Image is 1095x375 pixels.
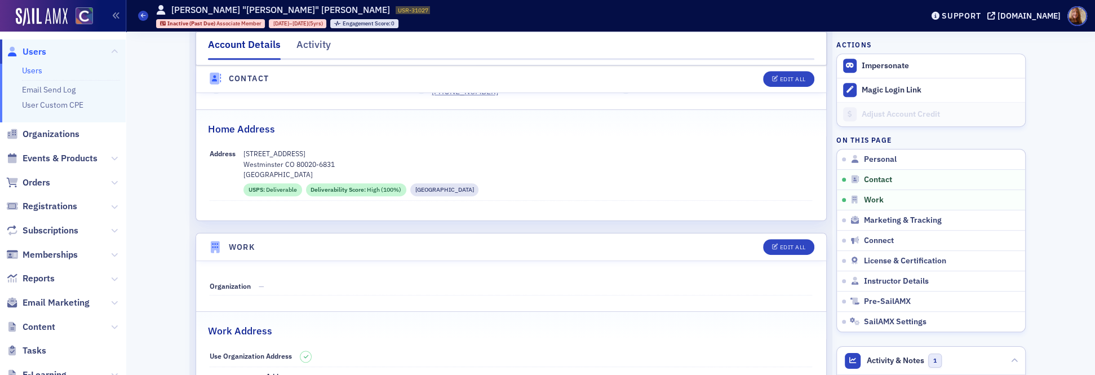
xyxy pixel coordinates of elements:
span: Users [23,46,46,58]
a: Events & Products [6,152,97,165]
a: View Homepage [68,7,93,27]
button: Edit All [763,71,814,87]
a: User Custom CPE [22,100,83,110]
div: Magic Login Link [862,85,1019,95]
div: Adjust Account Credit [862,109,1019,120]
span: Use Organization Address [210,351,292,360]
span: Engagement Score : [343,20,392,27]
button: Impersonate [862,61,909,71]
a: Memberships [6,249,78,261]
span: License & Certification [864,256,946,266]
h2: Home Address [208,122,275,136]
div: Support [942,11,981,21]
a: Content [6,321,55,333]
h2: Work Address [208,324,272,338]
a: Reports [6,272,55,285]
span: Deliverability Score : [311,186,367,195]
div: – (5yrs) [273,20,322,27]
a: Email Send Log [22,85,76,95]
span: Email Marketing [23,297,90,309]
p: Westminster CO 80020-6831 [243,159,812,169]
span: Activity & Notes [867,355,924,367]
span: Reports [23,272,55,285]
span: Contact [864,175,892,185]
span: [DATE] [273,20,289,27]
a: Email Marketing [6,297,90,309]
span: Pre-SailAMX [864,297,911,307]
span: Content [23,321,55,333]
span: Tasks [23,345,46,357]
h4: Contact [229,73,269,85]
h4: Actions [836,39,871,50]
div: Engagement Score: 0 [330,19,398,28]
span: SailAMX Settings [864,317,926,327]
div: Residential Street [410,183,479,196]
span: Profile [1067,6,1087,26]
div: 0 [343,21,395,27]
span: Memberships [23,249,78,261]
div: USPS: Deliverable [243,183,302,196]
a: Users [22,65,42,76]
span: USPS : [249,186,266,195]
span: Events & Products [23,152,97,165]
span: Connect [864,236,894,246]
h4: On this page [836,135,1026,145]
a: Subscriptions [6,224,78,237]
span: Registrations [23,200,77,213]
div: Inactive (Past Due): Inactive (Past Due): Associate Member [156,19,265,28]
span: — [227,86,233,96]
div: Account Details [208,37,281,60]
button: Edit All [763,239,814,255]
span: Subscriptions [23,224,78,237]
span: [DATE] [292,20,308,27]
span: Work [864,195,884,205]
span: Marketing & Tracking [864,215,942,226]
span: Personal [864,155,897,165]
button: Magic Login Link [837,78,1025,102]
span: — [259,281,264,290]
span: Associate Member [216,20,261,27]
a: Registrations [6,200,77,213]
img: SailAMX [16,8,68,26]
button: [DOMAIN_NAME] [987,12,1065,20]
p: [STREET_ADDRESS] [243,148,812,158]
div: 2020-06-01 00:00:00 [269,19,326,28]
div: Edit All [780,244,806,250]
span: — [636,86,642,96]
div: Edit All [780,76,806,82]
span: USR-31027 [398,6,428,14]
div: Deliverability Score: High (100%) [306,183,406,196]
span: Organization [210,281,251,290]
span: Instructor Details [864,276,929,286]
div: Activity [296,37,331,58]
h4: Work [229,241,255,253]
div: [DOMAIN_NAME] [998,11,1061,21]
a: Organizations [6,128,79,140]
span: Orders [23,177,50,189]
span: Inactive (Past Due) [167,20,216,27]
a: Orders [6,177,50,189]
h1: [PERSON_NAME] "[PERSON_NAME]" [PERSON_NAME] [171,4,390,16]
span: 1 [928,354,942,368]
p: [GEOGRAPHIC_DATA] [243,169,812,179]
img: SailAMX [76,7,93,25]
a: Adjust Account Credit [837,102,1025,126]
span: Organizations [23,128,79,140]
a: Tasks [6,345,46,357]
span: Address [210,149,236,158]
a: Users [6,46,46,58]
a: Inactive (Past Due) Associate Member [160,20,261,27]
